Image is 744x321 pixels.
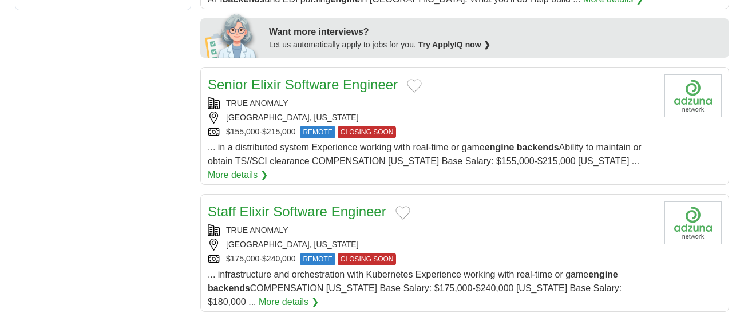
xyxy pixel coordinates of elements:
a: More details ❯ [208,168,268,182]
div: [GEOGRAPHIC_DATA], [US_STATE] [208,112,655,124]
span: REMOTE [300,126,335,138]
span: CLOSING SOON [338,126,397,138]
span: ... infrastructure and orchestration with Kubernetes Experience working with real-time or game CO... [208,270,622,307]
span: ... in a distributed system Experience working with real-time or game Ability to maintain or obta... [208,142,642,166]
img: Company logo [664,74,722,117]
img: apply-iq-scientist.png [205,12,260,58]
div: TRUE ANOMALY [208,224,655,236]
a: Try ApplyIQ now ❯ [418,40,490,49]
img: Company logo [664,201,722,244]
div: [GEOGRAPHIC_DATA], [US_STATE] [208,239,655,251]
div: Let us automatically apply to jobs for you. [269,39,722,51]
strong: backends [208,283,250,293]
span: REMOTE [300,253,335,265]
strong: engine [588,270,618,279]
div: TRUE ANOMALY [208,97,655,109]
a: Senior Elixir Software Engineer [208,77,398,92]
a: Staff Elixir Software Engineer [208,204,386,219]
span: CLOSING SOON [338,253,397,265]
button: Add to favorite jobs [395,206,410,220]
a: More details ❯ [259,295,319,309]
div: $175,000-$240,000 [208,253,655,265]
div: Want more interviews? [269,25,722,39]
div: $155,000-$215,000 [208,126,655,138]
button: Add to favorite jobs [407,79,422,93]
strong: engine [485,142,515,152]
strong: backends [517,142,559,152]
